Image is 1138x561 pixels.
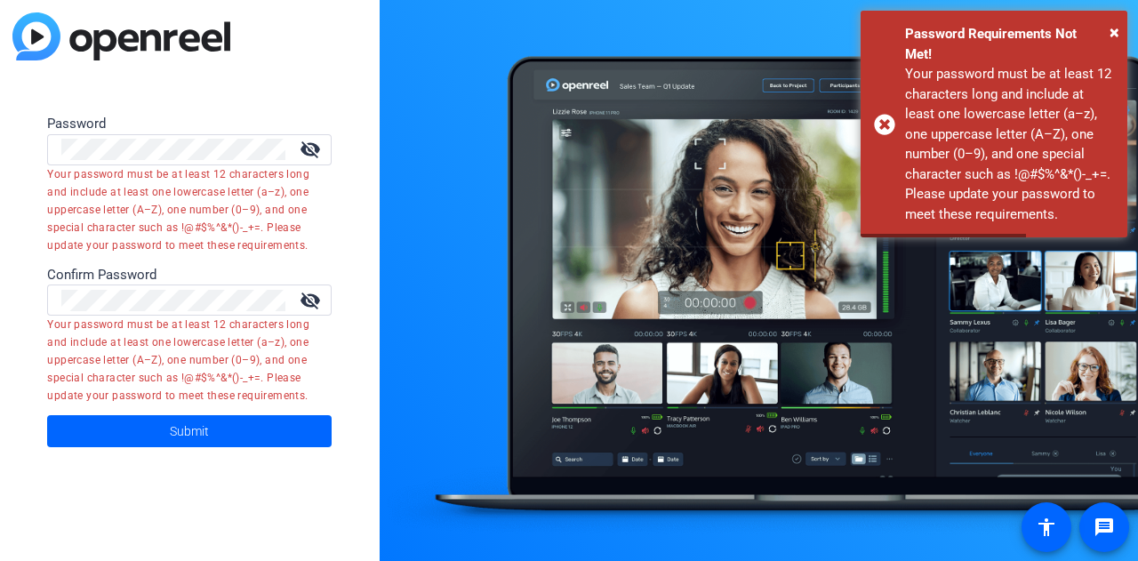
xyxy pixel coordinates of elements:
[47,316,317,405] mat-error: Your password must be at least 12 characters long and include at least one lowercase letter (a–z)...
[1094,517,1115,538] mat-icon: message
[289,139,332,160] mat-icon: visibility_off
[47,267,156,283] span: Confirm Password
[1036,517,1057,538] mat-icon: accessibility
[47,116,106,132] span: Password
[905,24,1114,64] div: Password Requirements Not Met!
[47,415,332,447] button: Submit
[47,165,317,254] mat-error: Your password must be at least 12 characters long and include at least one lowercase letter (a–z)...
[170,409,209,453] span: Submit
[1110,21,1119,43] span: ×
[905,64,1114,224] div: Your password must be at least 12 characters long and include at least one lowercase letter (a–z)...
[289,290,332,311] mat-icon: visibility_off
[12,12,230,60] img: blue-gradient.svg
[1110,19,1119,45] button: Close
